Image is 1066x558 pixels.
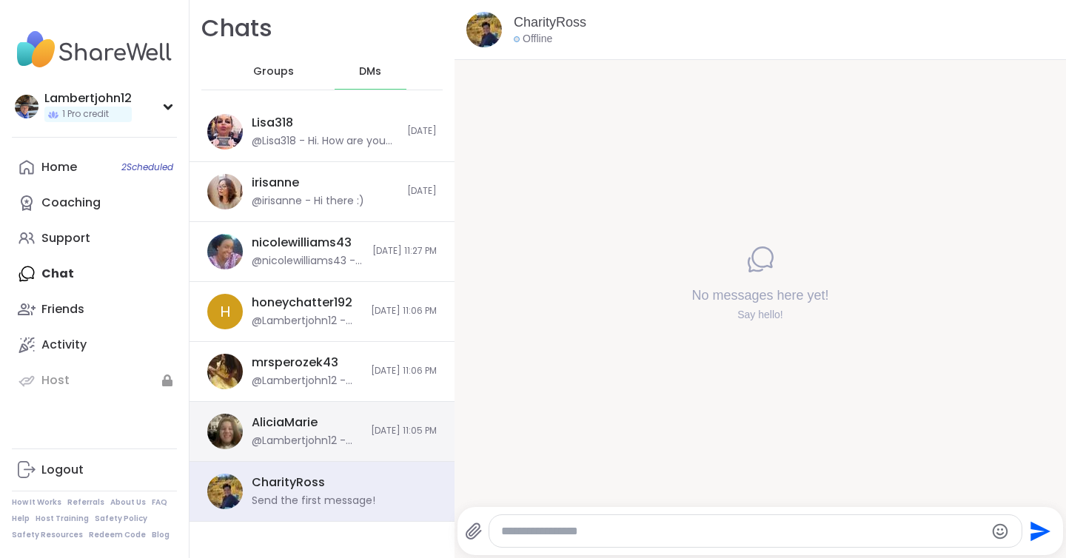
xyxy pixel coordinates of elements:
[121,161,173,173] span: 2 Scheduled
[12,24,177,75] img: ShareWell Nav Logo
[252,194,364,209] div: @irisanne - Hi there :)
[252,295,352,311] div: honeychatter192
[12,497,61,508] a: How It Works
[407,185,437,198] span: [DATE]
[207,174,243,209] img: https://sharewell-space-live.sfo3.digitaloceanspaces.com/user-generated/be849bdb-4731-4649-82cd-d...
[407,125,437,138] span: [DATE]
[691,308,828,323] div: Say hello!
[514,13,586,32] a: CharityRoss
[466,12,502,47] img: https://sharewell-space-live.sfo3.digitaloceanspaces.com/user-generated/d0fef3f8-78cb-4349-b608-1...
[152,497,167,508] a: FAQ
[207,354,243,389] img: https://sharewell-space-live.sfo3.digitaloceanspaces.com/user-generated/52e3374c-f456-445c-bfe0-c...
[207,234,243,269] img: https://sharewell-space-live.sfo3.digitaloceanspaces.com/user-generated/3403c148-dfcf-4217-9166-8...
[41,462,84,478] div: Logout
[252,235,352,251] div: nicolewilliams43
[372,245,437,258] span: [DATE] 11:27 PM
[89,530,146,540] a: Redeem Code
[501,524,985,539] textarea: Type your message
[62,108,109,121] span: 1 Pro credit
[41,301,84,317] div: Friends
[252,134,398,149] div: @Lisa318 - Hi. How are you doing?
[41,337,87,353] div: Activity
[252,314,362,329] div: @Lambertjohn12 - Hello
[12,221,177,256] a: Support
[220,300,230,323] span: h
[12,149,177,185] a: Home2Scheduled
[252,115,293,131] div: Lisa318
[252,434,362,448] div: @Lambertjohn12 - Hello
[95,514,147,524] a: Safety Policy
[991,522,1009,540] button: Emoji picker
[253,64,294,79] span: Groups
[252,414,318,431] div: AliciaMarie
[12,363,177,398] a: Host
[12,292,177,327] a: Friends
[252,175,299,191] div: irisanne
[207,414,243,449] img: https://sharewell-space-live.sfo3.digitaloceanspaces.com/user-generated/ddf01a60-9946-47ee-892f-d...
[41,372,70,389] div: Host
[252,474,325,491] div: CharityRoss
[207,474,243,509] img: https://sharewell-space-live.sfo3.digitaloceanspaces.com/user-generated/d0fef3f8-78cb-4349-b608-1...
[41,230,90,246] div: Support
[36,514,89,524] a: Host Training
[12,530,83,540] a: Safety Resources
[12,327,177,363] a: Activity
[252,374,362,389] div: @Lambertjohn12 - Hello
[41,159,77,175] div: Home
[12,185,177,221] a: Coaching
[44,90,132,107] div: Lambertjohn12
[252,494,375,508] div: Send the first message!
[252,254,363,269] div: @nicolewilliams43 - Hi
[371,305,437,317] span: [DATE] 11:06 PM
[1022,514,1056,548] button: Send
[359,64,381,79] span: DMs
[514,32,552,47] div: Offline
[15,95,38,118] img: Lambertjohn12
[691,286,828,305] h4: No messages here yet!
[371,425,437,437] span: [DATE] 11:05 PM
[152,530,170,540] a: Blog
[67,497,104,508] a: Referrals
[252,354,338,371] div: mrsperozek43
[12,452,177,488] a: Logout
[371,365,437,377] span: [DATE] 11:06 PM
[41,195,101,211] div: Coaching
[201,12,272,45] h1: Chats
[12,514,30,524] a: Help
[110,497,146,508] a: About Us
[207,114,243,149] img: https://sharewell-space-live.sfo3.digitaloceanspaces.com/user-generated/dbce20f4-cca2-48d8-8c3e-9...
